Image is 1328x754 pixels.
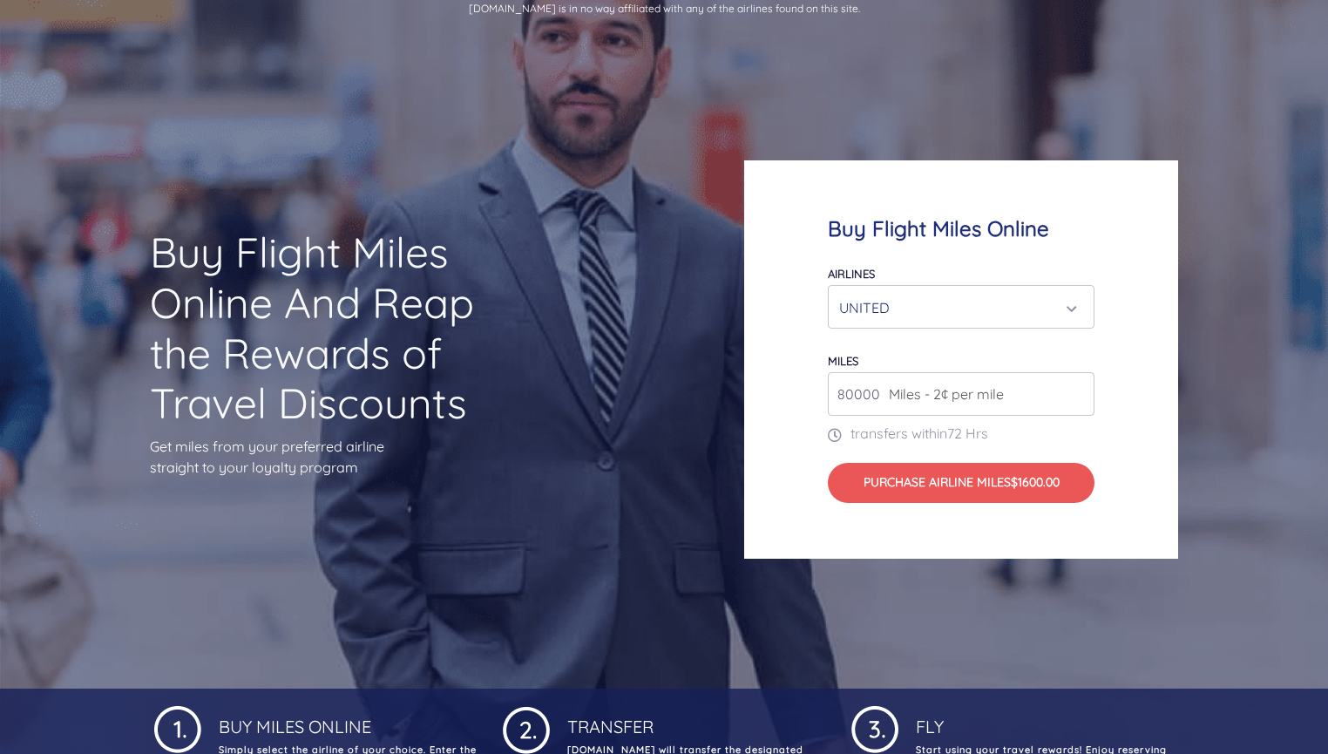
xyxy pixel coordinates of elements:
[912,703,1174,737] h4: Fly
[1011,474,1060,490] span: $1600.00
[215,703,477,737] h4: Buy Miles Online
[828,285,1094,329] button: UNITED
[828,354,858,368] label: miles
[150,436,514,478] p: Get miles from your preferred airline straight to your loyalty program
[828,423,1094,444] p: transfers within
[880,384,1004,404] span: Miles - 2¢ per mile
[851,703,898,753] img: 1
[828,463,1094,502] button: Purchase Airline Miles$1600.00
[828,267,875,281] label: Airlines
[150,228,514,428] h1: Buy Flight Miles Online And Reap the Rewards of Travel Discounts
[564,703,825,737] h4: Transfer
[503,703,550,754] img: 1
[947,425,988,442] span: 72 Hrs
[828,216,1094,241] h4: Buy Flight Miles Online
[839,291,1073,324] div: UNITED
[154,703,201,753] img: 1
